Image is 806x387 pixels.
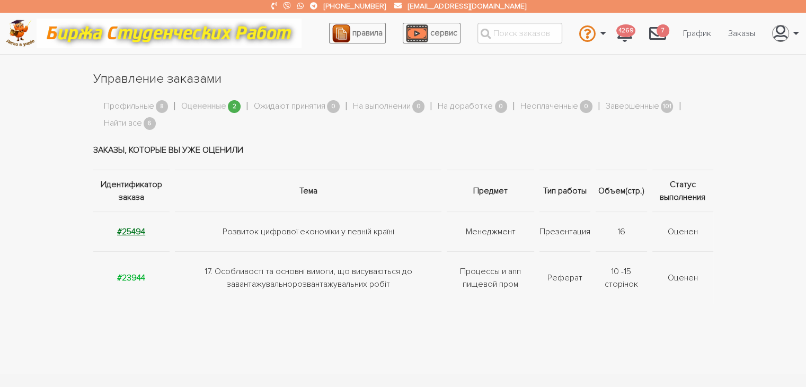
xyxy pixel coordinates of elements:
[444,170,537,212] th: Предмет
[641,19,675,48] a: 7
[520,100,578,113] a: Неоплаченные
[181,100,226,113] a: Оцененные
[477,23,562,43] input: Поиск заказов
[117,226,145,237] a: #25494
[537,212,593,251] td: Презентация
[593,170,650,212] th: Объем(стр.)
[172,251,445,304] td: 17. Особливості та основні вимоги, що висуваються до завантажувальнорозвантажувальних робіт
[495,100,508,113] span: 0
[661,100,674,113] span: 101
[6,20,35,47] img: logo-c4363faeb99b52c628a42810ed6dfb4293a56d4e4775eb116515dfe7f33672af.png
[650,212,713,251] td: Оценен
[332,24,350,42] img: agreement_icon-feca34a61ba7f3d1581b08bc946b2ec1ccb426f67415f344566775c155b7f62c.png
[144,117,156,130] span: 6
[438,100,493,113] a: На доработке
[104,117,142,130] a: Найти все
[720,23,764,43] a: Заказы
[657,24,669,38] span: 7
[430,28,457,38] span: сервис
[93,170,172,212] th: Идентификатор заказа
[93,130,713,170] td: Заказы, которые вы уже оценили
[609,19,641,48] a: 4269
[408,2,526,11] a: [EMAIL_ADDRESS][DOMAIN_NAME]
[444,251,537,304] td: Процессы и апп пищевой пром
[104,100,154,113] a: Профильные
[93,70,713,88] h1: Управление заказами
[537,251,593,304] td: Реферат
[254,100,325,113] a: Ожидают принятия
[172,212,445,251] td: Розвиток цифрової економіки у певній країні
[580,100,592,113] span: 0
[228,100,241,113] span: 2
[593,212,650,251] td: 16
[324,2,386,11] a: [PHONE_NUMBER]
[606,100,659,113] a: Завершенные
[327,100,340,113] span: 0
[172,170,445,212] th: Тема
[117,272,145,283] a: #23944
[650,251,713,304] td: Оценен
[156,100,169,113] span: 8
[352,28,383,38] span: правила
[329,23,386,43] a: правила
[37,19,302,48] img: motto-12e01f5a76059d5f6a28199ef077b1f78e012cfde436ab5cf1d4517935686d32.gif
[537,170,593,212] th: Тип работы
[412,100,425,113] span: 0
[403,23,460,43] a: сервис
[593,251,650,304] td: 10 -15 сторінок
[353,100,411,113] a: На выполнении
[650,170,713,212] th: Статус выполнения
[675,23,720,43] a: График
[406,24,428,42] img: play_icon-49f7f135c9dc9a03216cfdbccbe1e3994649169d890fb554cedf0eac35a01ba8.png
[444,212,537,251] td: Менеджмент
[616,24,635,38] span: 4269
